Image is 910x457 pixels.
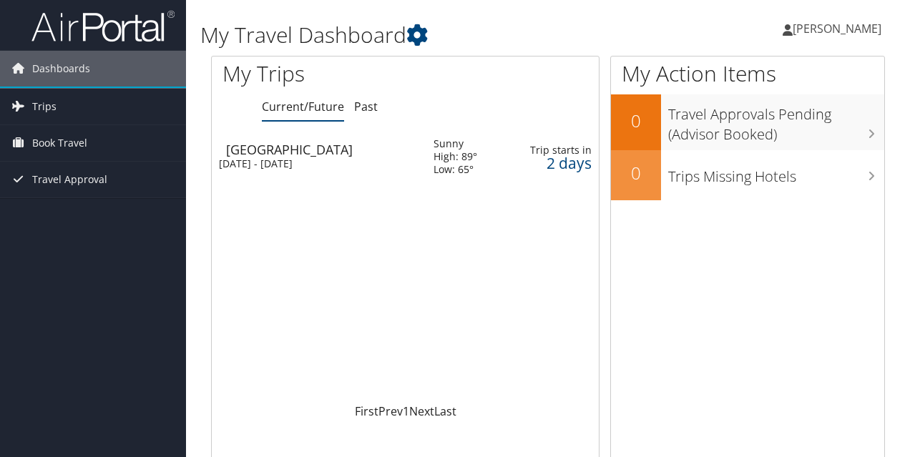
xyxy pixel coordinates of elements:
div: [DATE] - [DATE] [219,157,412,170]
h2: 0 [611,161,661,185]
img: airportal-logo.png [31,9,175,43]
a: Last [434,403,456,419]
h2: 0 [611,109,661,133]
a: 0Trips Missing Hotels [611,150,884,200]
span: Dashboards [32,51,90,87]
div: High: 89° [434,150,477,163]
h1: My Trips [222,59,427,89]
h1: My Travel Dashboard [200,20,664,50]
a: [PERSON_NAME] [783,7,896,50]
span: Trips [32,89,57,124]
div: [GEOGRAPHIC_DATA] [226,143,419,156]
a: Past [354,99,378,114]
div: Trip starts in [518,144,592,157]
span: [PERSON_NAME] [793,21,881,36]
h1: My Action Items [611,59,884,89]
div: 2 days [518,157,592,169]
h3: Travel Approvals Pending (Advisor Booked) [668,97,884,144]
a: Current/Future [262,99,344,114]
a: Next [409,403,434,419]
a: 1 [403,403,409,419]
a: 0Travel Approvals Pending (Advisor Booked) [611,94,884,149]
h3: Trips Missing Hotels [668,159,884,187]
div: Sunny [434,137,477,150]
a: First [355,403,378,419]
span: Book Travel [32,125,87,161]
span: Travel Approval [32,162,107,197]
a: Prev [378,403,403,419]
div: Low: 65° [434,163,477,176]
